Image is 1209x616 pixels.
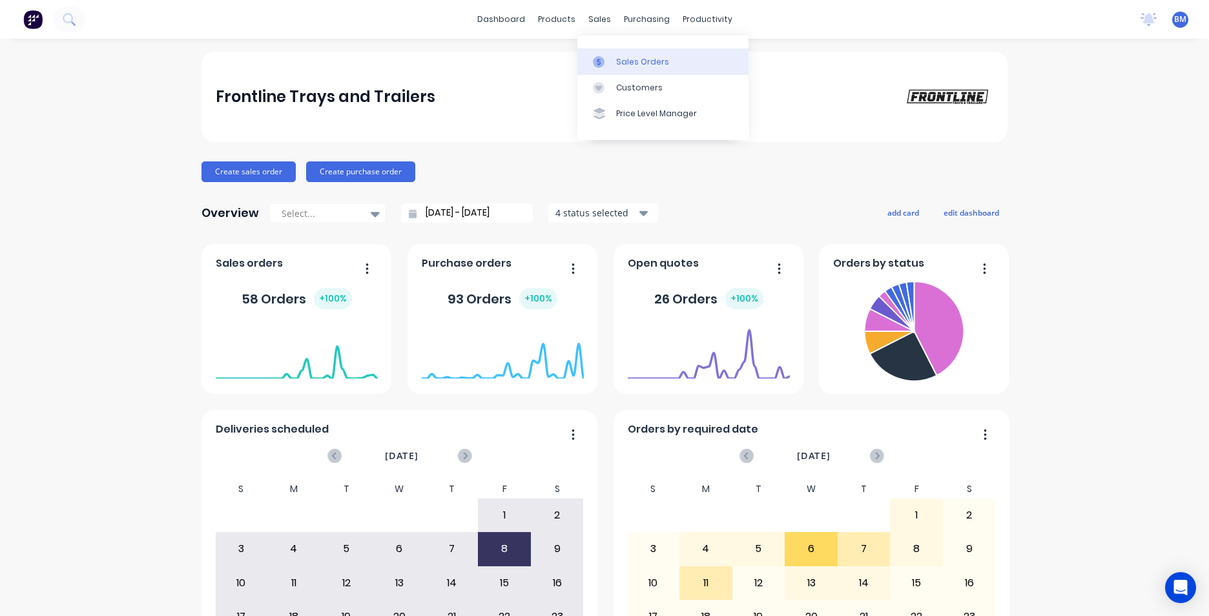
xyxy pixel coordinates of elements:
div: 13 [373,567,425,599]
div: T [320,480,373,498]
div: T [838,480,891,498]
button: Create sales order [201,161,296,182]
div: 10 [628,567,679,599]
a: Sales Orders [577,48,749,74]
div: 14 [426,567,478,599]
div: 58 Orders [242,288,352,309]
div: Frontline Trays and Trailers [216,84,435,110]
div: Price Level Manager [616,108,697,119]
div: 93 Orders [448,288,557,309]
div: 3 [216,533,267,565]
div: products [532,10,582,29]
div: M [267,480,320,498]
div: productivity [676,10,739,29]
button: Create purchase order [306,161,415,182]
div: 2 [532,499,583,531]
button: edit dashboard [935,204,1008,221]
div: 1 [891,499,942,531]
div: + 100 % [314,288,352,309]
div: Customers [616,82,663,94]
div: W [373,480,426,498]
div: 3 [628,533,679,565]
div: 11 [268,567,320,599]
div: Overview [201,200,259,226]
div: 4 [680,533,732,565]
div: S [943,480,996,498]
div: T [426,480,479,498]
div: 4 [268,533,320,565]
div: + 100 % [725,288,763,309]
div: 5 [733,533,785,565]
div: 16 [944,567,995,599]
div: 16 [532,567,583,599]
div: Open Intercom Messenger [1165,572,1196,603]
div: W [785,480,838,498]
div: 2 [944,499,995,531]
div: Sales Orders [616,56,669,68]
div: purchasing [617,10,676,29]
div: F [890,480,943,498]
span: Sales orders [216,256,283,271]
div: M [679,480,732,498]
div: 13 [785,567,837,599]
span: BM [1174,14,1186,25]
div: 12 [321,567,373,599]
div: 8 [479,533,530,565]
div: 14 [838,567,890,599]
div: F [478,480,531,498]
div: 12 [733,567,785,599]
img: Frontline Trays and Trailers [903,87,993,107]
div: 11 [680,567,732,599]
a: Customers [577,75,749,101]
span: Purchase orders [422,256,512,271]
span: [DATE] [797,449,831,463]
button: 4 status selected [548,203,658,223]
button: add card [879,204,927,221]
div: sales [582,10,617,29]
div: S [531,480,584,498]
div: 4 status selected [555,206,637,220]
div: 5 [321,533,373,565]
div: 15 [479,567,530,599]
div: + 100 % [519,288,557,309]
div: 1 [479,499,530,531]
div: 9 [532,533,583,565]
a: dashboard [471,10,532,29]
span: Open quotes [628,256,699,271]
div: 7 [838,533,890,565]
div: 26 Orders [654,288,763,309]
div: 6 [785,533,837,565]
span: Orders by status [833,256,924,271]
div: 7 [426,533,478,565]
div: S [627,480,680,498]
img: Factory [23,10,43,29]
div: 6 [373,533,425,565]
div: S [215,480,268,498]
div: 8 [891,533,942,565]
div: 9 [944,533,995,565]
span: [DATE] [385,449,418,463]
div: 10 [216,567,267,599]
div: T [732,480,785,498]
a: Price Level Manager [577,101,749,127]
div: 15 [891,567,942,599]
